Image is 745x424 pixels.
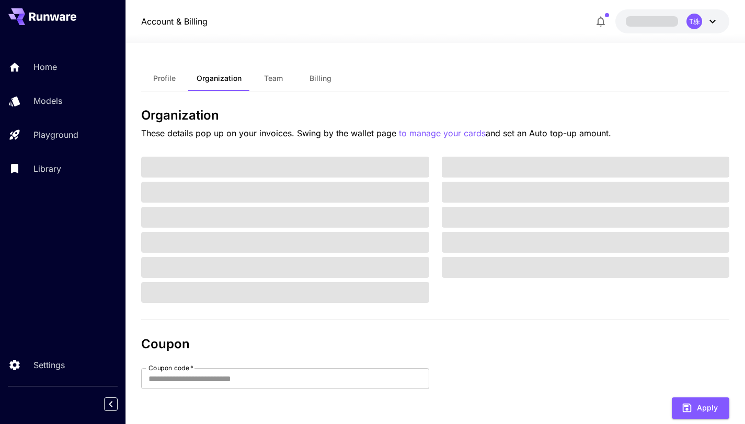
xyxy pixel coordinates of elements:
[112,395,125,414] div: Collapse sidebar
[615,9,729,33] button: T株
[141,337,730,351] h3: Coupon
[33,128,78,141] p: Playground
[672,397,729,419] button: Apply
[264,74,283,83] span: Team
[33,95,62,107] p: Models
[141,15,208,28] nav: breadcrumb
[197,74,242,83] span: Organization
[310,74,331,83] span: Billing
[33,359,65,371] p: Settings
[141,108,730,123] h3: Organization
[148,363,193,372] label: Coupon code
[141,15,208,28] a: Account & Billing
[33,162,61,175] p: Library
[486,128,611,138] span: and set an Auto top-up amount.
[33,61,57,73] p: Home
[141,128,399,138] span: These details pop up on your invoices. Swing by the wallet page
[686,14,702,29] div: T株
[399,127,486,140] button: to manage your cards
[104,397,118,411] button: Collapse sidebar
[153,74,176,83] span: Profile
